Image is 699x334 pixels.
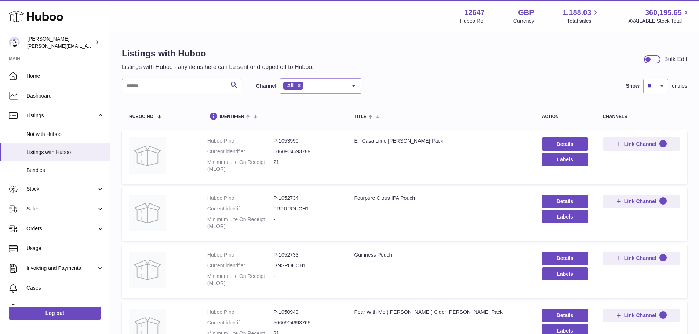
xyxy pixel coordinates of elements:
dd: P-1052734 [273,195,339,202]
span: Total sales [567,18,600,25]
div: Guinness Pouch [354,252,527,258]
span: Link Channel [624,312,656,319]
div: Currency [513,18,534,25]
label: Show [626,82,640,89]
span: Link Channel [624,141,656,147]
span: Stock [26,186,97,192]
dt: Huboo P no [207,195,273,202]
label: Channel [256,82,276,89]
span: Listings with Huboo [26,149,104,156]
dt: Huboo P no [207,309,273,316]
a: 1,188.03 Total sales [563,8,600,25]
a: 360,195.65 AVAILABLE Stock Total [628,8,690,25]
span: Link Channel [624,198,656,205]
button: Labels [542,210,588,223]
button: Labels [542,153,588,166]
button: Link Channel [603,195,680,208]
button: Link Channel [603,309,680,322]
div: Fourpure Citrus IPA Pouch [354,195,527,202]
strong: 12647 [464,8,485,18]
h1: Listings with Huboo [122,48,314,59]
span: Listings [26,112,97,119]
a: Log out [9,307,101,320]
span: title [354,114,366,119]
span: All [287,82,294,88]
dd: 5060904693789 [273,148,339,155]
span: Cases [26,285,104,291]
button: Link Channel [603,252,680,265]
span: Home [26,73,104,80]
img: peter@pinter.co.uk [9,37,20,48]
span: Channels [26,304,104,311]
dd: 21 [273,159,339,173]
a: Details [542,137,588,151]
span: entries [672,82,687,89]
button: Labels [542,267,588,280]
dt: Current identifier [207,262,273,269]
dd: P-1052733 [273,252,339,258]
span: Invoicing and Payments [26,265,97,272]
img: Fourpure Citrus IPA Pouch [129,195,166,231]
span: Bundles [26,167,104,174]
a: Details [542,195,588,208]
span: Sales [26,205,97,212]
dt: Minimum Life On Receipt (MLOR) [207,159,273,173]
img: En Casa Lime Pinter Pack [129,137,166,174]
dd: - [273,273,339,287]
button: Link Channel [603,137,680,151]
div: [PERSON_NAME] [27,36,93,49]
div: En Casa Lime [PERSON_NAME] Pack [354,137,527,144]
span: Link Channel [624,255,656,261]
span: identifier [220,114,244,119]
dt: Huboo P no [207,137,273,144]
span: Not with Huboo [26,131,104,138]
span: [PERSON_NAME][EMAIL_ADDRESS][PERSON_NAME][DOMAIN_NAME] [27,43,186,49]
p: Listings with Huboo - any items here can be sent or dropped off to Huboo. [122,63,314,71]
dd: - [273,216,339,230]
span: Huboo no [129,114,153,119]
a: Details [542,309,588,322]
dd: P-1053990 [273,137,339,144]
span: Dashboard [26,92,104,99]
span: AVAILABLE Stock Total [628,18,690,25]
span: Orders [26,225,97,232]
dt: Huboo P no [207,252,273,258]
img: Guinness Pouch [129,252,166,288]
span: 1,188.03 [563,8,591,18]
span: Usage [26,245,104,252]
div: Bulk Edit [664,55,687,63]
strong: GBP [518,8,534,18]
dt: Minimum Life On Receipt (MLOR) [207,216,273,230]
div: Huboo Ref [460,18,485,25]
dt: Current identifier [207,205,273,212]
dt: Current identifier [207,319,273,326]
dt: Minimum Life On Receipt (MLOR) [207,273,273,287]
dt: Current identifier [207,148,273,155]
span: 360,195.65 [645,8,682,18]
dd: GNSPOUCH1 [273,262,339,269]
div: Pear With Me ([PERSON_NAME]) Cider [PERSON_NAME] Pack [354,309,527,316]
dd: P-1050949 [273,309,339,316]
dd: 5060904693765 [273,319,339,326]
a: Details [542,252,588,265]
div: action [542,114,588,119]
dd: FRPRPOUCH1 [273,205,339,212]
div: channels [603,114,680,119]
